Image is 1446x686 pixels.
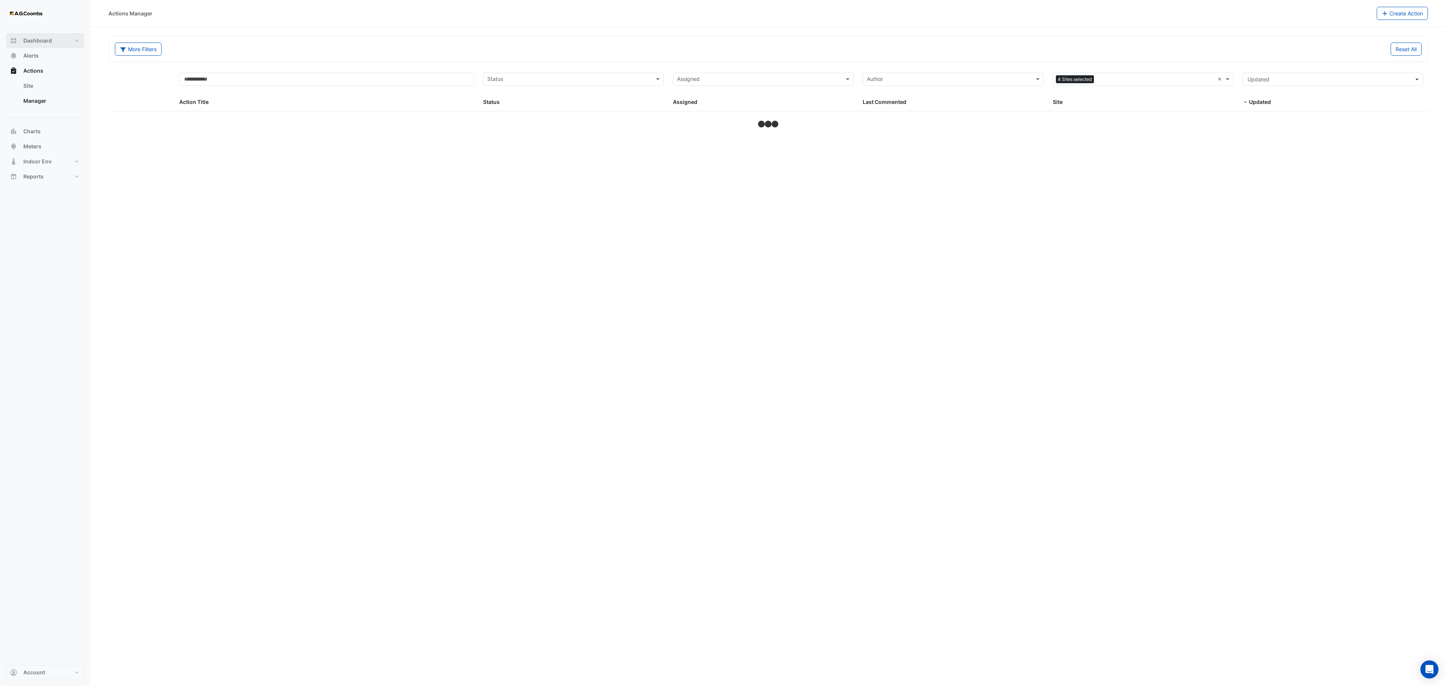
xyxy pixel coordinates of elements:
[108,9,153,17] div: Actions Manager
[1248,76,1269,82] span: Updated
[673,99,697,105] span: Assigned
[6,78,84,111] div: Actions
[1056,75,1094,84] span: 4 Sites selected
[179,99,209,105] span: Action Title
[23,158,52,165] span: Indoor Env
[483,99,500,105] span: Status
[6,169,84,184] button: Reports
[17,78,84,93] a: Site
[1391,43,1422,56] button: Reset All
[863,99,906,105] span: Last Commented
[6,63,84,78] button: Actions
[6,665,84,680] button: Account
[6,48,84,63] button: Alerts
[115,43,162,56] button: More Filters
[10,67,17,75] app-icon: Actions
[10,158,17,165] app-icon: Indoor Env
[23,128,41,135] span: Charts
[1377,7,1428,20] button: Create Action
[23,52,39,59] span: Alerts
[10,173,17,180] app-icon: Reports
[6,33,84,48] button: Dashboard
[9,6,43,21] img: Company Logo
[1053,99,1063,105] span: Site
[1243,73,1423,86] button: Updated
[1249,99,1271,105] span: Updated
[10,37,17,44] app-icon: Dashboard
[23,37,52,44] span: Dashboard
[23,67,43,75] span: Actions
[23,173,44,180] span: Reports
[6,139,84,154] button: Meters
[10,128,17,135] app-icon: Charts
[10,143,17,150] app-icon: Meters
[17,93,84,108] a: Manager
[23,669,45,676] span: Account
[10,52,17,59] app-icon: Alerts
[23,143,41,150] span: Meters
[1420,660,1438,678] div: Open Intercom Messenger
[6,124,84,139] button: Charts
[1217,75,1224,84] span: Clear
[6,154,84,169] button: Indoor Env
